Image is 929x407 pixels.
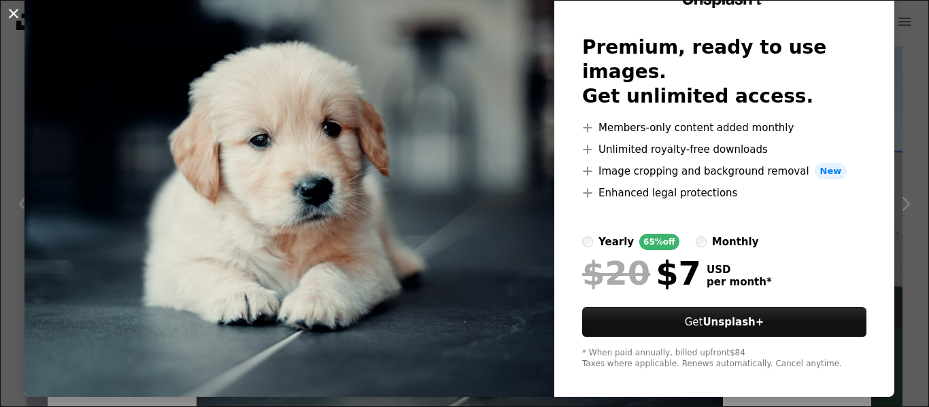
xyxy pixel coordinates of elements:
[815,163,847,179] span: New
[639,234,679,250] div: 65% off
[696,236,707,247] input: monthly
[582,255,650,291] span: $20
[582,348,866,370] div: * When paid annually, billed upfront $84 Taxes where applicable. Renews automatically. Cancel any...
[707,264,772,276] span: USD
[712,234,759,250] div: monthly
[582,236,593,247] input: yearly65%off
[582,255,701,291] div: $7
[582,141,866,158] li: Unlimited royalty-free downloads
[598,234,634,250] div: yearly
[703,316,764,328] strong: Unsplash+
[582,163,866,179] li: Image cropping and background removal
[582,120,866,136] li: Members-only content added monthly
[582,307,866,337] button: GetUnsplash+
[582,185,866,201] li: Enhanced legal protections
[707,276,772,288] span: per month *
[582,35,866,109] h2: Premium, ready to use images. Get unlimited access.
